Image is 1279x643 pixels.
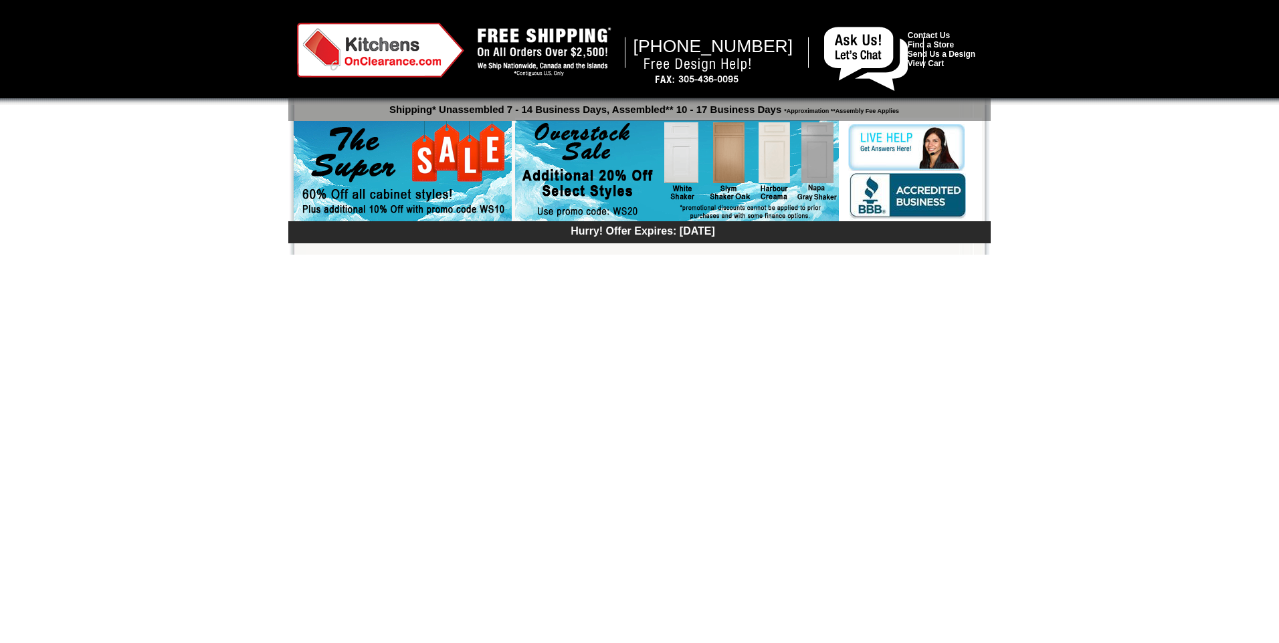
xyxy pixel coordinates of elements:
[908,59,944,68] a: View Cart
[297,23,464,78] img: Kitchens on Clearance Logo
[295,223,991,237] div: Hurry! Offer Expires: [DATE]
[781,104,899,114] span: *Approximation **Assembly Fee Applies
[633,36,793,56] span: [PHONE_NUMBER]
[908,40,954,49] a: Find a Store
[295,98,991,115] p: Shipping* Unassembled 7 - 14 Business Days, Assembled** 10 - 17 Business Days
[908,49,975,59] a: Send Us a Design
[908,31,950,40] a: Contact Us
